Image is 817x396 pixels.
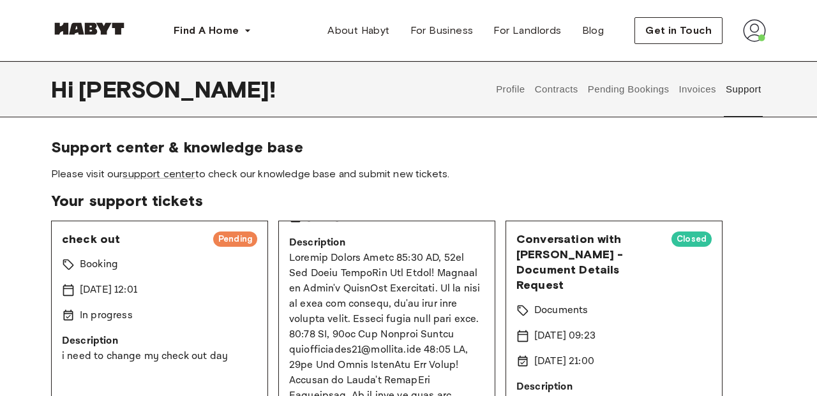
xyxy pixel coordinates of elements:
[79,76,276,103] span: [PERSON_NAME] !
[495,61,527,117] button: Profile
[483,18,571,43] a: For Landlords
[51,138,766,157] span: Support center & knowledge base
[516,231,661,293] span: Conversation with [PERSON_NAME] - Document Details Request
[572,18,615,43] a: Blog
[534,354,594,369] p: [DATE] 21:00
[534,328,596,344] p: [DATE] 09:23
[80,308,133,323] p: In progress
[327,23,389,38] span: About Habyt
[516,379,712,395] p: Description
[80,282,137,298] p: [DATE] 12:01
[213,233,257,246] span: Pending
[743,19,766,42] img: avatar
[724,61,763,117] button: Support
[586,61,671,117] button: Pending Bookings
[645,23,712,38] span: Get in Touch
[80,257,118,272] p: Booking
[289,235,484,251] p: Description
[51,22,128,35] img: Habyt
[634,17,723,44] button: Get in Touch
[671,233,712,246] span: Closed
[410,23,474,38] span: For Business
[317,18,400,43] a: About Habyt
[62,231,203,247] span: check out
[493,23,561,38] span: For Landlords
[51,191,766,210] span: Your support tickets
[582,23,604,38] span: Blog
[51,76,79,103] span: Hi
[533,61,580,117] button: Contracts
[534,303,588,318] p: Documents
[174,23,239,38] span: Find A Home
[491,61,766,117] div: user profile tabs
[51,167,766,181] span: Please visit our to check our knowledge base and submit new tickets.
[163,18,262,43] button: Find A Home
[62,349,257,364] p: i need to change my check out day
[400,18,484,43] a: For Business
[123,168,195,180] a: support center
[62,334,257,349] p: Description
[677,61,717,117] button: Invoices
